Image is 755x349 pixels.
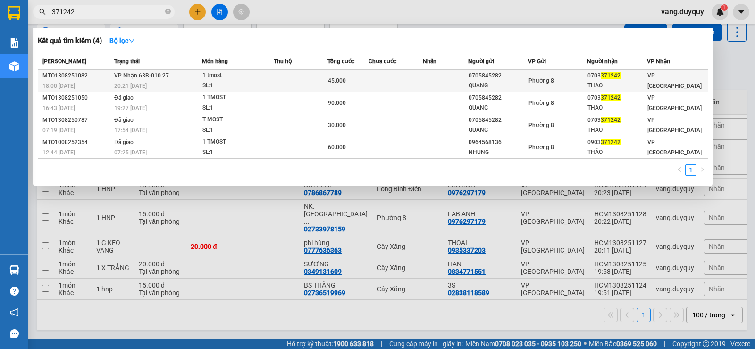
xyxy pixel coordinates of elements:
[202,81,273,91] div: SL: 1
[42,71,111,81] div: MTO1308251082
[647,139,702,156] span: VP [GEOGRAPHIC_DATA]
[699,167,705,172] span: right
[128,37,135,44] span: down
[8,8,104,31] div: VP [GEOGRAPHIC_DATA]
[423,58,436,65] span: Nhãn
[202,115,273,125] div: T MOST
[528,77,554,84] span: Phường 8
[528,100,554,106] span: Phường 8
[114,58,140,65] span: Trạng thái
[674,164,685,176] button: left
[328,77,346,84] span: 45.000
[528,144,554,151] span: Phường 8
[587,58,618,65] span: Người nhận
[42,149,75,156] span: 12:44 [DATE]
[110,8,206,19] div: Phường 8
[42,93,111,103] div: MTO1308251050
[114,117,134,123] span: Đã giao
[38,36,102,46] h3: Kết quả tìm kiếm ( 4 )
[601,72,621,79] span: 371242
[528,58,546,65] span: VP Gửi
[328,122,346,128] span: 30.000
[109,37,135,44] strong: Bộ lọc
[10,329,19,338] span: message
[42,115,111,125] div: MTO1308250787
[677,167,682,172] span: left
[202,147,273,158] div: SL: 1
[202,137,273,147] div: 1 TMOST
[165,8,171,17] span: close-circle
[110,19,206,31] div: [GEOGRAPHIC_DATA]
[369,58,396,65] span: Chưa cước
[686,165,696,175] a: 1
[202,125,273,136] div: SL: 1
[42,58,86,65] span: [PERSON_NAME]
[469,71,528,81] div: 0705845282
[647,72,702,89] span: VP [GEOGRAPHIC_DATA]
[8,31,104,42] div: [GEOGRAPHIC_DATA]
[601,117,621,123] span: 371242
[165,9,171,14] span: close-circle
[328,144,346,151] span: 60.000
[528,122,554,128] span: Phường 8
[469,81,528,91] div: QUANG
[674,164,685,176] li: Previous Page
[587,147,646,157] div: THẢO
[647,58,670,65] span: VP Nhận
[114,149,147,156] span: 07:25 [DATE]
[685,164,696,176] li: 1
[114,127,147,134] span: 17:54 [DATE]
[328,100,346,106] span: 90.000
[696,164,708,176] li: Next Page
[469,115,528,125] div: 0705845282
[601,139,621,145] span: 371242
[10,287,19,296] span: question-circle
[469,125,528,135] div: QUANG
[587,103,646,113] div: THAO
[42,137,111,147] div: MTO1008252354
[39,9,46,15] span: search
[9,265,19,275] img: warehouse-icon
[202,70,273,81] div: 1 tmost
[102,33,143,48] button: Bộ lọcdown
[647,117,702,134] span: VP [GEOGRAPHIC_DATA]
[696,164,708,176] button: right
[327,58,354,65] span: Tổng cước
[601,94,621,101] span: 371242
[587,125,646,135] div: THAO
[110,9,133,19] span: Nhận:
[109,61,207,74] div: 15.000
[468,58,494,65] span: Người gửi
[202,58,228,65] span: Món hàng
[42,127,75,134] span: 07:19 [DATE]
[114,139,134,145] span: Đã giao
[469,147,528,157] div: NHUNG
[647,94,702,111] span: VP [GEOGRAPHIC_DATA]
[42,105,75,111] span: 16:43 [DATE]
[9,38,19,48] img: solution-icon
[114,72,169,79] span: VP Nhận 63B-010.27
[114,105,147,111] span: 19:27 [DATE]
[109,63,152,73] span: Chưa cước :
[587,93,646,103] div: 0703
[110,31,206,44] div: 0344435604
[42,83,75,89] span: 18:00 [DATE]
[8,42,104,55] div: 0908606160
[202,93,273,103] div: 1 TMOST
[587,81,646,91] div: THAO
[274,58,292,65] span: Thu hộ
[8,6,20,20] img: logo-vxr
[9,61,19,71] img: warehouse-icon
[202,103,273,113] div: SL: 1
[469,103,528,113] div: QUANG
[469,93,528,103] div: 0705845282
[587,115,646,125] div: 0703
[587,71,646,81] div: 0703
[114,83,147,89] span: 20:21 [DATE]
[114,94,134,101] span: Đã giao
[52,7,163,17] input: Tìm tên, số ĐT hoặc mã đơn
[10,308,19,317] span: notification
[469,137,528,147] div: 0964568136
[587,137,646,147] div: 0903
[8,9,23,19] span: Gửi:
